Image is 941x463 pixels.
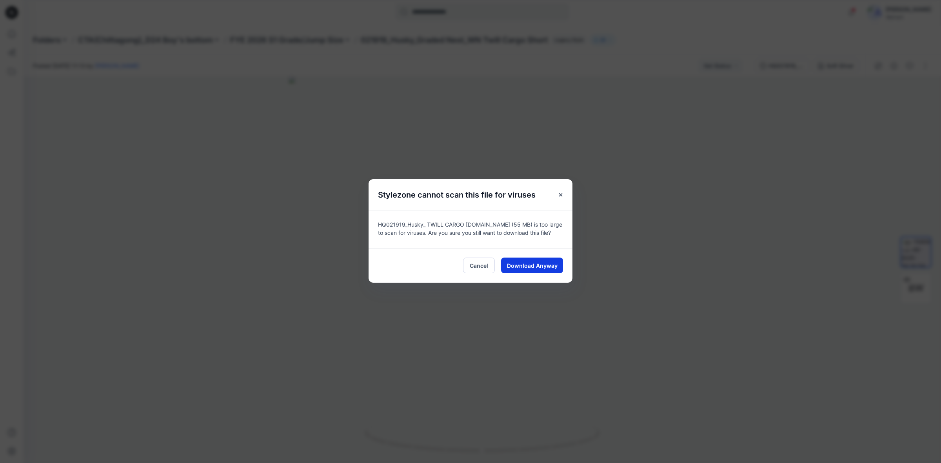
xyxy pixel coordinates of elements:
h5: Stylezone cannot scan this file for viruses [369,179,545,211]
div: HQ021919_Husky_ TWILL CARGO [DOMAIN_NAME] (55 MB) is too large to scan for viruses. Are you sure ... [369,211,572,248]
button: Cancel [463,258,495,273]
span: Cancel [470,261,488,270]
button: Close [554,188,568,202]
button: Download Anyway [501,258,563,273]
span: Download Anyway [507,261,558,270]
